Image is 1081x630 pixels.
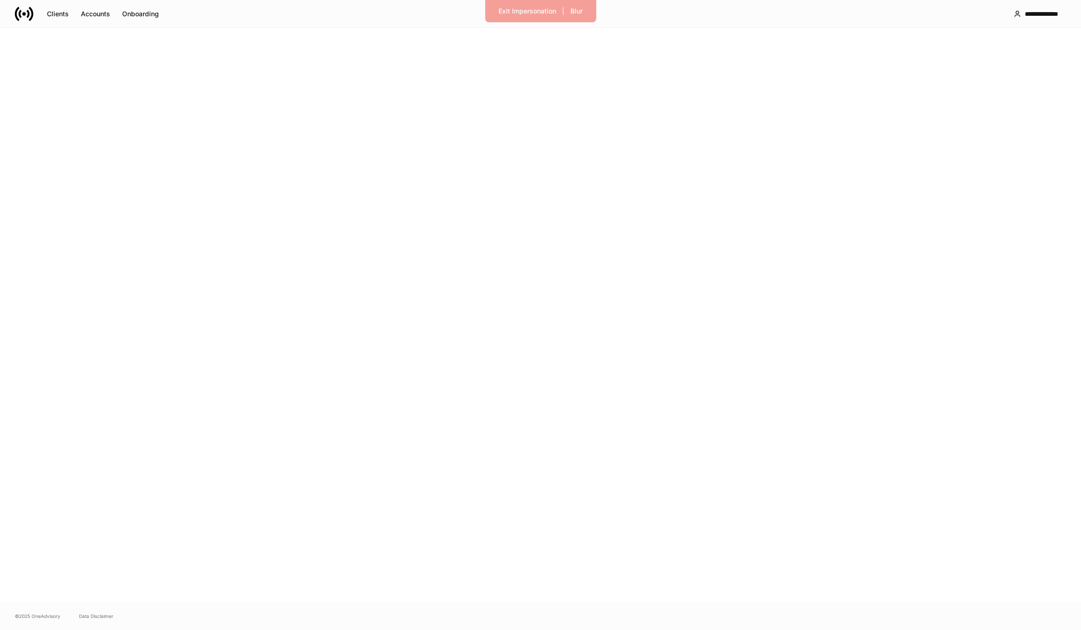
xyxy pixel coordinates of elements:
div: Exit Impersonation [498,8,556,14]
button: Onboarding [116,6,165,21]
div: Blur [570,8,583,14]
span: © 2025 OneAdvisory [15,612,60,620]
button: Clients [41,6,75,21]
div: Clients [47,11,69,17]
button: Blur [564,4,589,19]
button: Exit Impersonation [492,4,562,19]
div: Onboarding [122,11,159,17]
div: Accounts [81,11,110,17]
button: Accounts [75,6,116,21]
a: Data Disclaimer [79,612,113,620]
